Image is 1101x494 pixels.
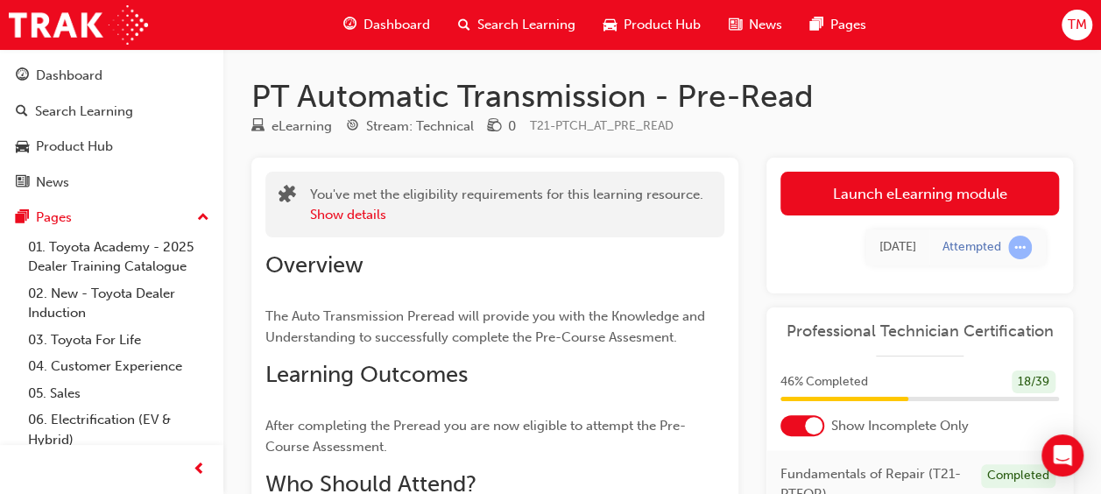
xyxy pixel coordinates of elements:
[346,119,359,135] span: target-icon
[265,251,363,279] span: Overview
[7,166,216,199] a: News
[21,406,216,453] a: 06. Electrification (EV & Hybrid)
[1041,434,1083,476] div: Open Intercom Messenger
[830,15,866,35] span: Pages
[16,104,28,120] span: search-icon
[21,327,216,354] a: 03. Toyota For Life
[879,237,916,258] div: Thu Sep 25 2025 12:55:56 GMT+1000 (Australian Eastern Standard Time)
[16,210,29,226] span: pages-icon
[444,7,589,43] a: search-iconSearch Learning
[729,14,742,36] span: news-icon
[16,139,29,155] span: car-icon
[329,7,444,43] a: guage-iconDashboard
[603,14,617,36] span: car-icon
[36,173,69,193] div: News
[251,116,332,138] div: Type
[831,416,969,436] span: Show Incomplete Only
[36,208,72,228] div: Pages
[1062,10,1092,40] button: TM
[810,14,823,36] span: pages-icon
[193,459,206,481] span: prev-icon
[346,116,474,138] div: Stream
[749,15,782,35] span: News
[7,201,216,234] button: Pages
[310,185,703,224] div: You've met the eligibility requirements for this learning resource.
[21,234,216,280] a: 01. Toyota Academy - 2025 Dealer Training Catalogue
[197,207,209,229] span: up-icon
[796,7,880,43] a: pages-iconPages
[624,15,701,35] span: Product Hub
[477,15,575,35] span: Search Learning
[36,137,113,157] div: Product Hub
[366,116,474,137] div: Stream: Technical
[265,361,468,388] span: Learning Outcomes
[35,102,133,122] div: Search Learning
[715,7,796,43] a: news-iconNews
[363,15,430,35] span: Dashboard
[488,119,501,135] span: money-icon
[488,116,516,138] div: Price
[458,14,470,36] span: search-icon
[310,205,386,225] button: Show details
[9,5,148,45] img: Trak
[272,116,332,137] div: eLearning
[265,418,686,455] span: After completing the Preread you are now eligible to attempt the Pre-Course Assessment.
[780,321,1059,342] a: Professional Technician Certification
[589,7,715,43] a: car-iconProduct Hub
[265,308,709,345] span: The Auto Transmission Preread will provide you with the Knowledge and Understanding to successful...
[942,239,1001,256] div: Attempted
[7,95,216,128] a: Search Learning
[343,14,356,36] span: guage-icon
[7,56,216,201] button: DashboardSearch LearningProduct HubNews
[981,464,1055,488] div: Completed
[21,280,216,327] a: 02. New - Toyota Dealer Induction
[279,187,296,207] span: puzzle-icon
[508,116,516,137] div: 0
[1008,236,1032,259] span: learningRecordVerb_ATTEMPT-icon
[530,118,674,133] span: Learning resource code
[780,372,868,392] span: 46 % Completed
[16,175,29,191] span: news-icon
[21,353,216,380] a: 04. Customer Experience
[7,60,216,92] a: Dashboard
[1012,370,1055,394] div: 18 / 39
[251,119,265,135] span: learningResourceType_ELEARNING-icon
[16,68,29,84] span: guage-icon
[251,77,1073,116] h1: PT Automatic Transmission - Pre-Read
[1067,15,1086,35] span: TM
[36,66,102,86] div: Dashboard
[21,380,216,407] a: 05. Sales
[780,172,1059,215] a: Launch eLearning module
[7,131,216,163] a: Product Hub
